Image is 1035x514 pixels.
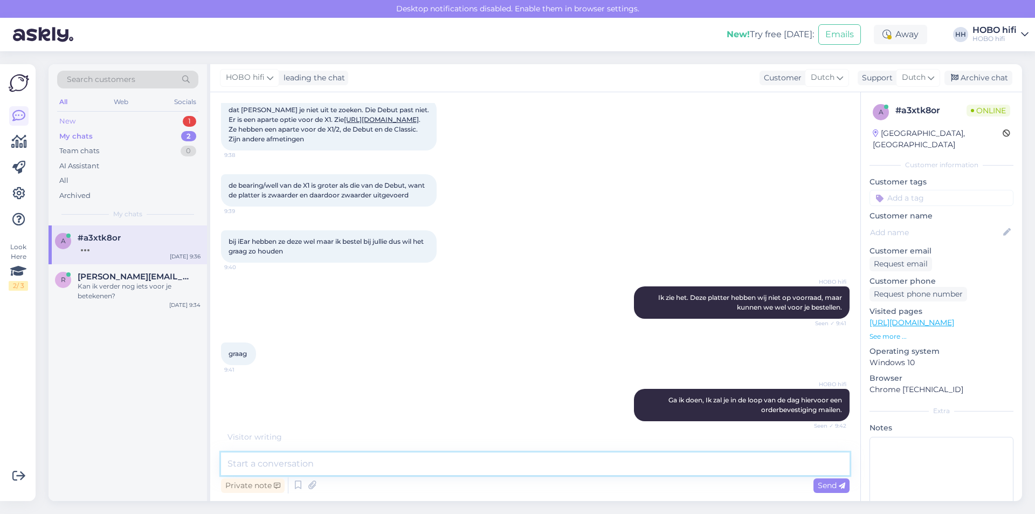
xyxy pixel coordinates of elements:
[224,207,265,215] span: 9:39
[895,104,967,117] div: # a3xtk8or
[818,481,845,490] span: Send
[229,237,425,255] span: bij iEar hebben ze deze wel maar ik bestel bij jullie dus wil het graag zo houden
[870,190,1013,206] input: Add a tag
[806,380,846,388] span: HOBO hifi
[806,278,846,286] span: HOBO hifi
[59,161,99,172] div: AI Assistant
[59,131,93,142] div: My chats
[806,422,846,430] span: Seen ✓ 9:42
[181,146,196,156] div: 0
[59,116,75,127] div: New
[344,115,419,124] a: [URL][DOMAIN_NAME]
[879,108,884,116] span: a
[113,209,142,219] span: My chats
[229,106,431,143] span: dat [PERSON_NAME] je niet uit te zoeken. Die Debut past niet. Er is een aparte optie voor de X1. ...
[221,431,850,443] div: Visitor writing
[870,257,932,271] div: Request email
[870,176,1013,188] p: Customer tags
[870,332,1013,341] p: See more ...
[818,24,861,45] button: Emails
[668,396,844,414] span: Ga ik doen, Ik zal je in de loop van de dag hiervoor een orderbevestiging mailen.
[229,181,426,199] span: de bearing/well van de X1 is groter als die van de Debut, want de platter is zwaarder en daardoor...
[9,73,29,93] img: Askly Logo
[78,282,201,301] div: Kan ik verder nog iets voor je betekenen?
[870,160,1013,170] div: Customer information
[870,276,1013,287] p: Customer phone
[953,27,968,42] div: HH
[870,245,1013,257] p: Customer email
[870,422,1013,434] p: Notes
[169,301,201,309] div: [DATE] 9:34
[870,357,1013,368] p: Windows 10
[224,151,265,159] span: 9:38
[658,293,844,311] span: Ik zie het. Deze platter hebben wij niet op voorraad, maar kunnen we wel voor je bestellen.
[870,210,1013,222] p: Customer name
[221,478,285,493] div: Private note
[59,146,99,156] div: Team chats
[61,276,66,284] span: r
[870,318,954,327] a: [URL][DOMAIN_NAME]
[57,95,70,109] div: All
[972,35,1017,43] div: HOBO hifi
[870,287,967,301] div: Request phone number
[183,116,196,127] div: 1
[67,74,135,85] span: Search customers
[870,346,1013,357] p: Operating system
[172,95,198,109] div: Socials
[78,272,190,282] span: ricardo-molenaar@hotmail.com
[870,373,1013,384] p: Browser
[181,131,196,142] div: 2
[972,26,1029,43] a: HOBO hifiHOBO hifi
[59,175,68,186] div: All
[224,263,265,271] span: 9:40
[811,72,834,84] span: Dutch
[224,366,265,374] span: 9:41
[59,190,91,201] div: Archived
[874,25,927,44] div: Away
[229,349,247,358] span: graag
[112,95,130,109] div: Web
[226,72,265,84] span: HOBO hifi
[806,319,846,327] span: Seen ✓ 9:41
[902,72,926,84] span: Dutch
[282,432,284,442] span: .
[870,227,1001,238] input: Add name
[870,406,1013,416] div: Extra
[727,28,814,41] div: Try free [DATE]:
[858,72,893,84] div: Support
[870,306,1013,317] p: Visited pages
[170,252,201,261] div: [DATE] 9:36
[9,242,28,291] div: Look Here
[873,128,1003,150] div: [GEOGRAPHIC_DATA], [GEOGRAPHIC_DATA]
[78,233,121,243] span: #a3xtk8or
[9,281,28,291] div: 2 / 3
[727,29,750,39] b: New!
[944,71,1012,85] div: Archive chat
[61,237,66,245] span: a
[972,26,1017,35] div: HOBO hifi
[760,72,802,84] div: Customer
[870,384,1013,395] p: Chrome [TECHNICAL_ID]
[967,105,1010,116] span: Online
[279,72,345,84] div: leading the chat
